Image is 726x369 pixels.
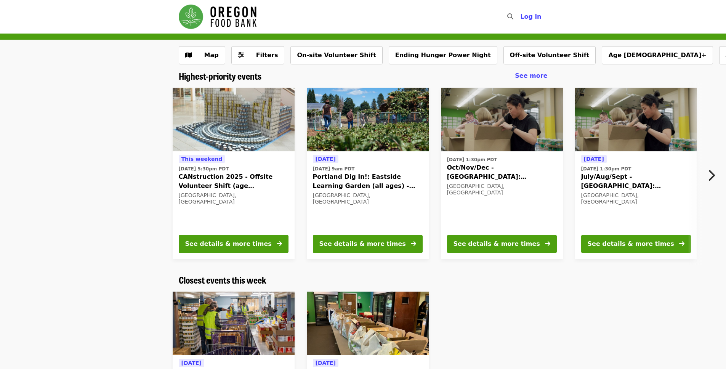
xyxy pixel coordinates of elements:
[441,88,563,259] a: See details for "Oct/Nov/Dec - Portland: Repack/Sort (age 8+)"
[185,51,192,59] i: map icon
[319,239,406,249] div: See details & more times
[503,46,596,64] button: Off-site Volunteer Shift
[313,165,355,172] time: [DATE] 9am PDT
[581,235,691,253] button: See details & more times
[507,13,513,20] i: search icon
[313,235,423,253] button: See details & more times
[581,165,631,172] time: [DATE] 1:30pm PDT
[584,156,604,162] span: [DATE]
[518,8,524,26] input: Search
[290,46,382,64] button: On-site Volunteer Shift
[701,165,726,186] button: Next item
[173,88,295,259] a: See details for "CANstruction 2025 - Offsite Volunteer Shift (age 16+)"
[313,192,423,205] div: [GEOGRAPHIC_DATA], [GEOGRAPHIC_DATA]
[185,239,272,249] div: See details & more times
[411,240,416,247] i: arrow-right icon
[575,88,697,259] a: See details for "July/Aug/Sept - Portland: Repack/Sort (age 8+)"
[173,88,295,152] img: CANstruction 2025 - Offsite Volunteer Shift (age 16+) organized by Oregon Food Bank
[575,88,697,152] img: July/Aug/Sept - Portland: Repack/Sort (age 8+) organized by Oregon Food Bank
[256,51,278,59] span: Filters
[447,183,557,196] div: [GEOGRAPHIC_DATA], [GEOGRAPHIC_DATA]
[520,13,541,20] span: Log in
[454,239,540,249] div: See details & more times
[179,46,225,64] button: Show map view
[307,292,429,356] img: Portland Open Bible - Partner Agency Support (16+) organized by Oregon Food Bank
[447,235,557,253] button: See details & more times
[707,168,715,183] i: chevron-right icon
[441,88,563,152] img: Oct/Nov/Dec - Portland: Repack/Sort (age 8+) organized by Oregon Food Bank
[179,5,256,29] img: Oregon Food Bank - Home
[588,239,674,249] div: See details & more times
[277,240,282,247] i: arrow-right icon
[316,156,336,162] span: [DATE]
[179,69,261,82] span: Highest-priority events
[179,235,288,253] button: See details & more times
[238,51,244,59] i: sliders-h icon
[581,192,691,205] div: [GEOGRAPHIC_DATA], [GEOGRAPHIC_DATA]
[179,273,266,286] span: Closest events this week
[447,163,557,181] span: Oct/Nov/Dec - [GEOGRAPHIC_DATA]: Repack/Sort (age [DEMOGRAPHIC_DATA]+)
[679,240,684,247] i: arrow-right icon
[515,72,547,79] span: See more
[179,172,288,191] span: CANstruction 2025 - Offsite Volunteer Shift (age [DEMOGRAPHIC_DATA]+)
[173,71,554,82] div: Highest-priority events
[231,46,285,64] button: Filters (0 selected)
[181,156,223,162] span: This weekend
[581,172,691,191] span: July/Aug/Sept - [GEOGRAPHIC_DATA]: Repack/Sort (age [DEMOGRAPHIC_DATA]+)
[514,9,547,24] button: Log in
[316,360,336,366] span: [DATE]
[181,360,202,366] span: [DATE]
[173,292,295,356] img: Northeast Emergency Food Program - Partner Agency Support organized by Oregon Food Bank
[389,46,497,64] button: Ending Hunger Power Night
[179,274,266,286] a: Closest events this week
[204,51,219,59] span: Map
[173,274,554,286] div: Closest events this week
[447,156,497,163] time: [DATE] 1:30pm PDT
[307,88,429,152] img: Portland Dig In!: Eastside Learning Garden (all ages) - Aug/Sept/Oct organized by Oregon Food Bank
[545,240,550,247] i: arrow-right icon
[179,192,288,205] div: [GEOGRAPHIC_DATA], [GEOGRAPHIC_DATA]
[602,46,713,64] button: Age [DEMOGRAPHIC_DATA]+
[179,165,229,172] time: [DATE] 5:30pm PDT
[179,71,261,82] a: Highest-priority events
[313,172,423,191] span: Portland Dig In!: Eastside Learning Garden (all ages) - Aug/Sept/Oct
[515,71,547,80] a: See more
[307,88,429,259] a: See details for "Portland Dig In!: Eastside Learning Garden (all ages) - Aug/Sept/Oct"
